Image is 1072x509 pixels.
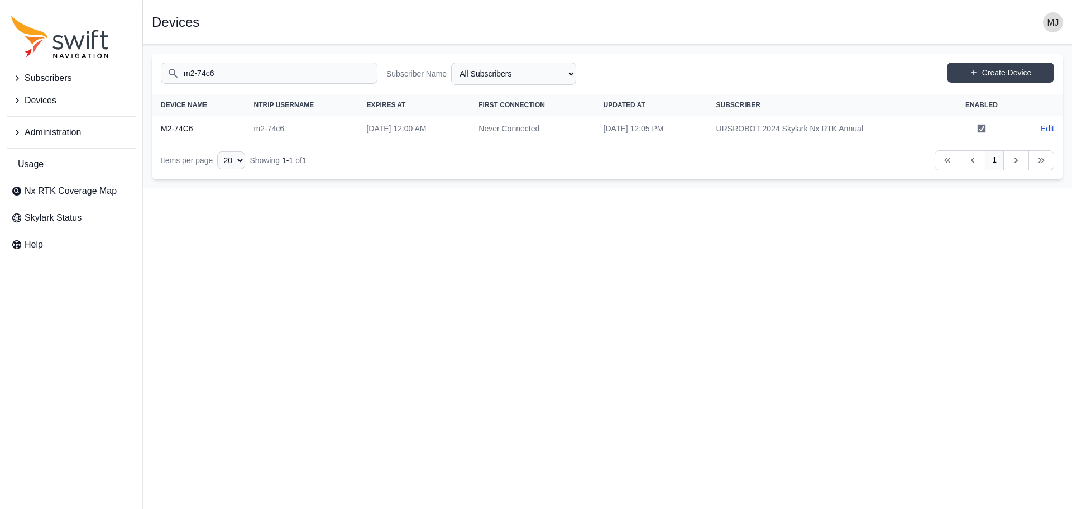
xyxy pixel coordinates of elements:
span: Nx RTK Coverage Map [25,184,117,198]
td: Never Connected [470,116,594,141]
h1: Devices [152,16,199,29]
th: Device Name [152,94,245,116]
a: 1 [985,150,1004,170]
span: First Connection [478,101,545,109]
th: Subscriber [707,94,945,116]
span: Help [25,238,43,251]
span: Administration [25,126,81,139]
td: m2-74c6 [245,116,358,141]
button: Administration [7,121,136,144]
a: Help [7,234,136,256]
td: URSROBOT 2024 Skylark Nx RTK Annual [707,116,945,141]
a: Edit [1041,123,1054,134]
button: Subscribers [7,67,136,89]
span: Items per page [161,156,213,165]
td: [DATE] 12:05 PM [595,116,707,141]
select: Subscriber [451,63,576,85]
th: M2-74C6 [152,116,245,141]
nav: Table navigation [152,141,1063,179]
span: Devices [25,94,56,107]
input: Search [161,63,377,84]
span: Usage [18,158,44,171]
img: user photo [1043,12,1063,32]
span: Expires At [366,101,405,109]
a: Create Device [947,63,1054,83]
span: Skylark Status [25,211,82,225]
th: Enabled [945,94,1018,116]
span: Updated At [604,101,645,109]
a: Usage [7,153,136,175]
div: Showing of [250,155,306,166]
span: 1 - 1 [282,156,293,165]
th: NTRIP Username [245,94,358,116]
span: 1 [302,156,307,165]
a: Nx RTK Coverage Map [7,180,136,202]
td: [DATE] 12:00 AM [357,116,470,141]
a: Skylark Status [7,207,136,229]
button: Devices [7,89,136,112]
select: Display Limit [217,151,245,169]
span: Subscribers [25,72,71,85]
label: Subscriber Name [386,68,447,79]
